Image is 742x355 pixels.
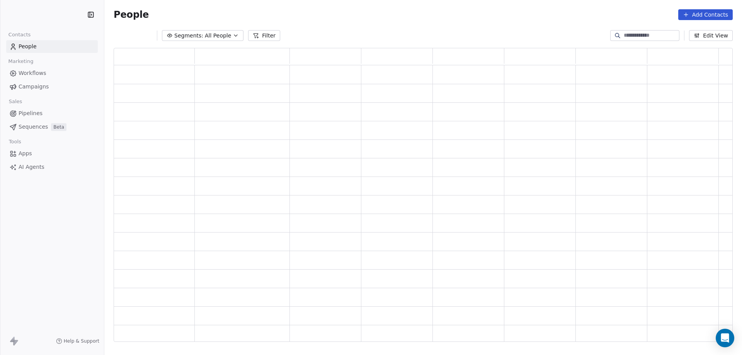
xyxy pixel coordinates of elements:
[51,123,66,131] span: Beta
[6,121,98,133] a: SequencesBeta
[6,147,98,160] a: Apps
[5,96,26,107] span: Sales
[5,29,34,41] span: Contacts
[205,32,231,40] span: All People
[19,83,49,91] span: Campaigns
[19,69,46,77] span: Workflows
[174,32,203,40] span: Segments:
[19,42,37,51] span: People
[5,56,37,67] span: Marketing
[6,107,98,120] a: Pipelines
[6,80,98,93] a: Campaigns
[248,30,280,41] button: Filter
[6,67,98,80] a: Workflows
[56,338,99,344] a: Help & Support
[114,9,149,20] span: People
[716,329,734,347] div: Open Intercom Messenger
[678,9,733,20] button: Add Contacts
[19,123,48,131] span: Sequences
[19,149,32,158] span: Apps
[64,338,99,344] span: Help & Support
[19,163,44,171] span: AI Agents
[5,136,24,148] span: Tools
[6,40,98,53] a: People
[6,161,98,173] a: AI Agents
[19,109,43,117] span: Pipelines
[689,30,733,41] button: Edit View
